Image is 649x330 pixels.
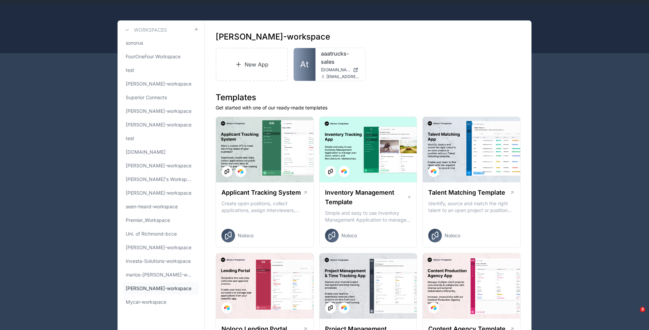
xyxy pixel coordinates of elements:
[126,80,191,87] span: [PERSON_NAME]-workspace
[126,135,134,142] span: test
[341,169,347,174] img: Airtable Logo
[126,299,166,305] span: Mycar-workspace
[126,203,178,210] span: seen-heard-workspace
[431,169,436,174] img: Airtable Logo
[216,92,521,103] h1: Templates
[123,64,199,76] a: test
[341,305,347,311] img: Airtable Logo
[123,50,199,63] a: FourOneFour Workspace
[123,187,199,199] a: [PERSON_NAME]-workspace
[126,230,177,237] span: Uni. of Richmond-bcce
[431,305,436,311] img: Airtable Logo
[216,31,330,42] h1: [PERSON_NAME]-workspace
[126,190,191,196] span: [PERSON_NAME]-workspace
[123,173,199,185] a: [PERSON_NAME]'s Workspace
[341,232,357,239] span: Noloco
[294,48,315,81] a: At
[123,282,199,295] a: [PERSON_NAME]-workspace
[123,26,167,34] a: Workspaces
[325,188,407,207] h1: Inventory Management Template
[428,188,505,197] h1: Talent Matching Template
[123,241,199,254] a: [PERSON_NAME]-workspace
[123,146,199,158] a: [DOMAIN_NAME]
[221,200,308,214] p: Create open positions, collect applications, assign interviewers, centralise candidate feedback a...
[216,48,288,81] a: New App
[123,200,199,213] a: seen-heard-workspace
[300,59,309,70] span: At
[126,94,167,101] span: Superior Connects
[123,132,199,145] a: test
[123,214,199,226] a: Premier_Workspace
[126,258,191,265] span: Investa-Solutions-workspace
[126,121,191,128] span: [PERSON_NAME]-workspace
[238,169,243,174] img: Airtable Logo
[445,232,460,239] span: Noloco
[123,119,199,131] a: [PERSON_NAME]-workspace
[123,296,199,308] a: Mycar-workspace
[134,27,167,33] h3: Workspaces
[123,91,199,104] a: Superior Connects
[428,200,515,214] p: Identify, source and match the right talent to an open project or position with our Talent Matchi...
[123,105,199,117] a: [PERSON_NAME]-workspace
[126,108,191,115] span: [PERSON_NAME]-workspace
[321,67,360,73] a: [DOMAIN_NAME]
[123,269,199,281] a: marios-[PERSON_NAME]-workspace
[640,307,645,312] span: 3
[221,188,301,197] h1: Applicant Tracking System
[326,74,360,79] span: [EMAIL_ADDRESS][DOMAIN_NAME]
[238,232,253,239] span: Noloco
[126,40,143,46] span: sonorus
[126,162,191,169] span: [PERSON_NAME]-workspace
[126,176,194,183] span: [PERSON_NAME]'s Workspace
[626,307,642,323] iframe: Intercom live chat
[126,244,191,251] span: [PERSON_NAME]-workspace
[126,67,134,74] span: test
[123,160,199,172] a: [PERSON_NAME]-workspace
[126,271,194,278] span: marios-[PERSON_NAME]-workspace
[123,228,199,240] a: Uni. of Richmond-bcce
[126,217,170,224] span: Premier_Workspace
[321,49,360,66] a: aaatrucks-sales
[224,305,230,311] img: Airtable Logo
[123,78,199,90] a: [PERSON_NAME]-workspace
[123,37,199,49] a: sonorus
[321,67,350,73] span: [DOMAIN_NAME]
[126,149,166,155] span: [DOMAIN_NAME]
[126,53,181,60] span: FourOneFour Workspace
[126,285,191,292] span: [PERSON_NAME]-workspace
[123,255,199,267] a: Investa-Solutions-workspace
[216,104,521,111] p: Get started with one of our ready-made templates
[325,210,412,223] p: Simple and easy to use Inventory Management Application to manage your stock, orders and Manufact...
